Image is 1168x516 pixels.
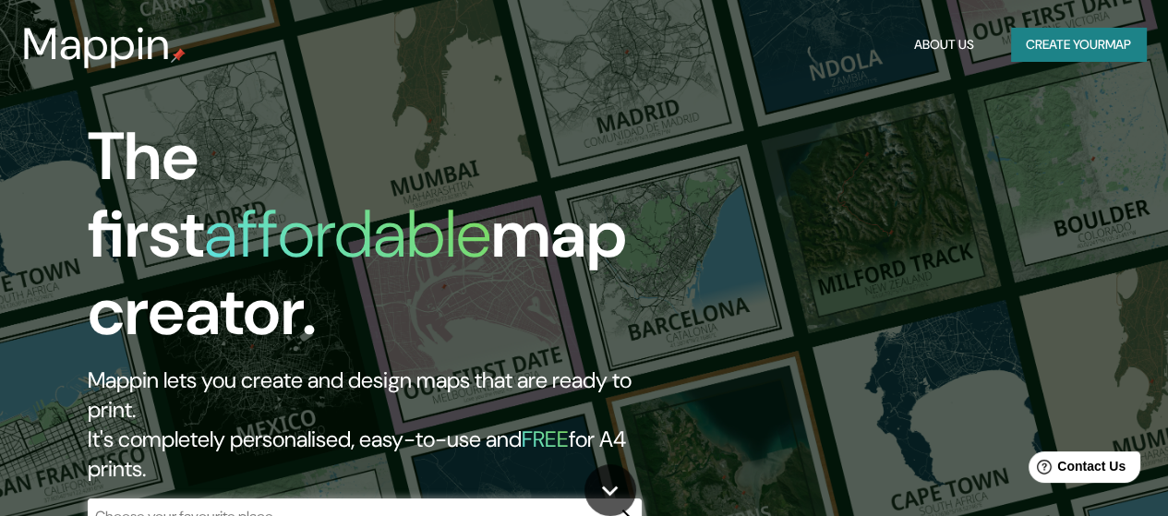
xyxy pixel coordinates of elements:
button: Create yourmap [1011,28,1146,62]
h1: affordable [204,191,491,277]
h1: The first map creator. [88,118,672,366]
h2: Mappin lets you create and design maps that are ready to print. It's completely personalised, eas... [88,366,672,484]
h5: FREE [522,425,569,453]
iframe: Help widget launcher [1004,444,1148,496]
button: About Us [907,28,981,62]
h3: Mappin [22,18,171,70]
img: mappin-pin [171,48,186,63]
